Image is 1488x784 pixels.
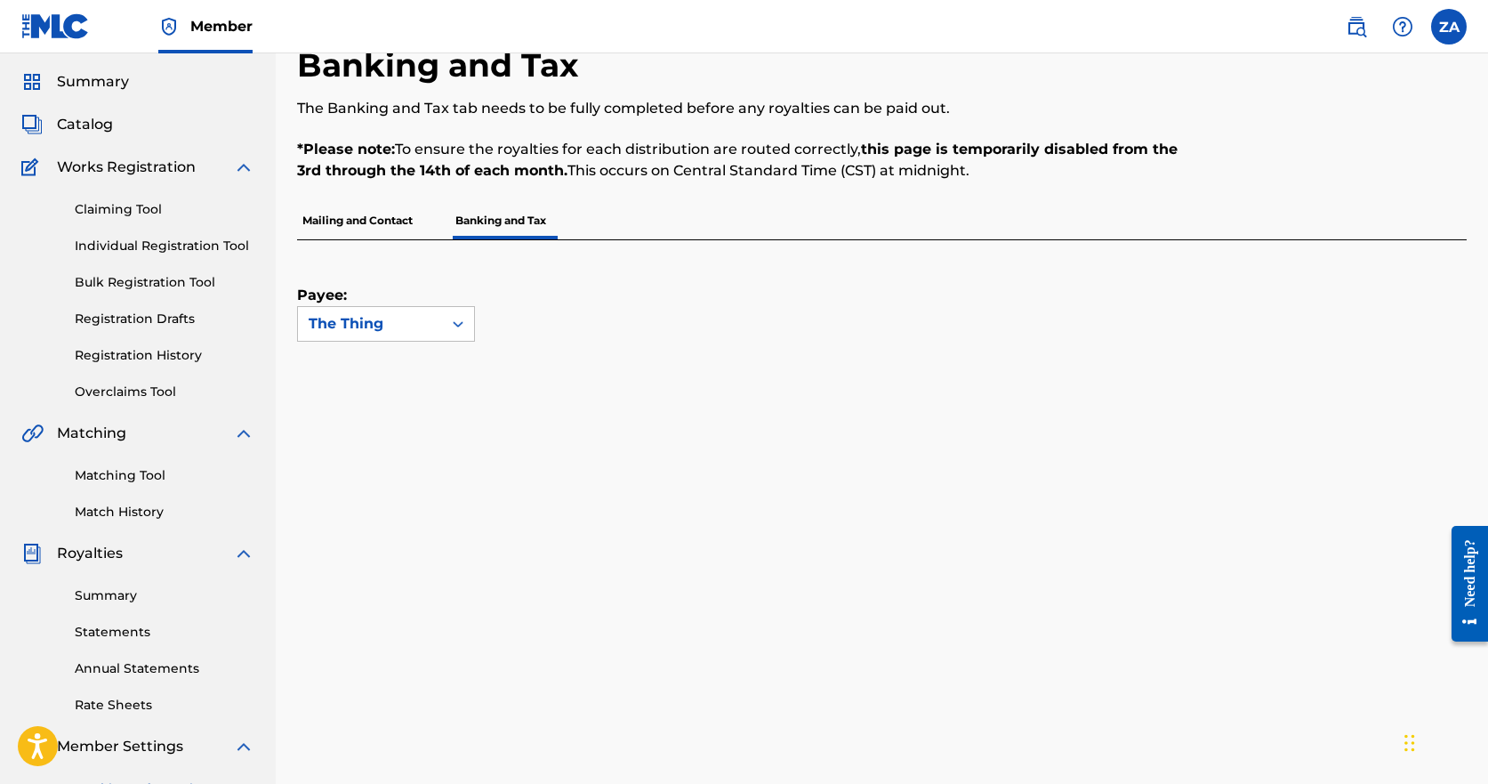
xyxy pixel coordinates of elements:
[75,696,254,715] a: Rate Sheets
[233,543,254,564] img: expand
[21,71,129,93] a: SummarySummary
[309,313,431,335] div: The Thing
[297,202,418,239] p: Mailing and Contact
[1385,9,1420,44] div: Help
[75,273,254,292] a: Bulk Registration Tool
[75,503,254,521] a: Match History
[297,285,386,306] label: Payee:
[75,466,254,485] a: Matching Tool
[75,237,254,255] a: Individual Registration Tool
[297,45,587,85] h2: Banking and Tax
[297,141,395,158] strong: *Please note:
[75,310,254,328] a: Registration Drafts
[1399,699,1488,784] iframe: Chat Widget
[21,71,43,93] img: Summary
[57,736,183,757] span: Member Settings
[1438,512,1488,655] iframe: Resource Center
[233,423,254,444] img: expand
[75,623,254,642] a: Statements
[57,543,123,564] span: Royalties
[21,114,43,135] img: Catalog
[21,423,44,444] img: Matching
[75,346,254,365] a: Registration History
[233,157,254,178] img: expand
[1346,16,1367,37] img: search
[57,114,113,135] span: Catalog
[297,139,1198,182] p: To ensure the royalties for each distribution are routed correctly, This occurs on Central Standa...
[1339,9,1374,44] a: Public Search
[233,736,254,757] img: expand
[190,16,253,36] span: Member
[297,98,1198,119] p: The Banking and Tax tab needs to be fully completed before any royalties can be paid out.
[75,383,254,401] a: Overclaims Tool
[75,659,254,678] a: Annual Statements
[57,157,196,178] span: Works Registration
[75,200,254,219] a: Claiming Tool
[1431,9,1467,44] div: User Menu
[57,423,126,444] span: Matching
[21,114,113,135] a: CatalogCatalog
[75,586,254,605] a: Summary
[57,71,129,93] span: Summary
[21,157,44,178] img: Works Registration
[1392,16,1413,37] img: help
[450,202,551,239] p: Banking and Tax
[1404,716,1415,770] div: Drag
[21,543,43,564] img: Royalties
[158,16,180,37] img: Top Rightsholder
[21,13,90,39] img: MLC Logo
